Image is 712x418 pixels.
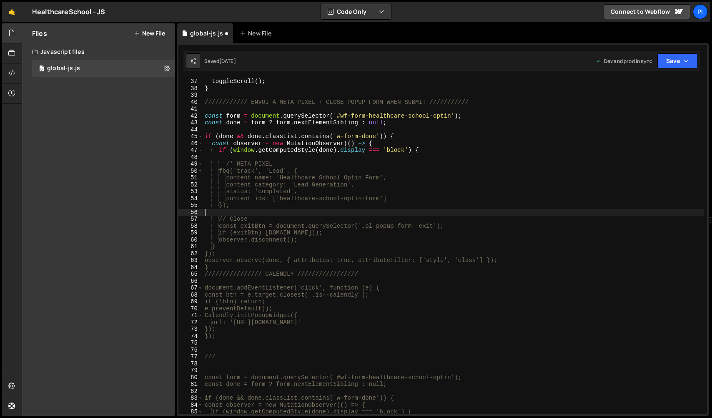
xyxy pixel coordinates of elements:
[178,140,203,147] div: 46
[178,312,203,319] div: 71
[178,408,203,415] div: 85
[178,133,203,140] div: 45
[178,333,203,340] div: 74
[178,326,203,333] div: 73
[178,92,203,99] div: 39
[178,388,203,395] div: 82
[39,66,44,73] span: 0
[178,99,203,106] div: 40
[178,340,203,347] div: 75
[178,367,203,374] div: 79
[178,119,203,126] div: 43
[596,58,652,65] div: Dev and prod in sync
[178,271,203,278] div: 65
[178,250,203,257] div: 62
[604,4,690,19] a: Connect to Webflow
[178,202,203,209] div: 55
[178,305,203,312] div: 70
[219,58,236,65] div: [DATE]
[321,4,391,19] button: Code Only
[657,53,698,68] button: Save
[178,168,203,175] div: 50
[178,188,203,195] div: 53
[190,29,223,38] div: global-js.js
[178,402,203,409] div: 84
[178,154,203,161] div: 48
[178,85,203,92] div: 38
[178,374,203,381] div: 80
[178,106,203,113] div: 41
[178,147,203,154] div: 47
[178,285,203,292] div: 67
[32,7,105,17] div: HealthcareSchool - JS
[178,360,203,368] div: 78
[240,29,275,38] div: New File
[178,278,203,285] div: 66
[178,209,203,216] div: 56
[178,381,203,388] div: 81
[178,78,203,85] div: 37
[178,257,203,264] div: 63
[22,43,175,60] div: Javascript files
[178,113,203,120] div: 42
[178,264,203,271] div: 64
[178,319,203,326] div: 72
[178,216,203,223] div: 57
[178,243,203,250] div: 61
[178,174,203,181] div: 51
[178,195,203,202] div: 54
[178,292,203,299] div: 68
[32,29,47,38] h2: Files
[47,65,80,72] div: global-js.js
[178,347,203,354] div: 76
[178,223,203,230] div: 58
[134,30,165,37] button: New File
[178,181,203,189] div: 52
[32,60,175,77] div: 16623/45284.js
[693,4,708,19] a: Pi
[178,298,203,305] div: 69
[2,2,22,22] a: 🤙
[204,58,236,65] div: Saved
[178,126,203,133] div: 44
[178,353,203,360] div: 77
[178,395,203,402] div: 83
[178,229,203,237] div: 59
[178,237,203,244] div: 60
[178,161,203,168] div: 49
